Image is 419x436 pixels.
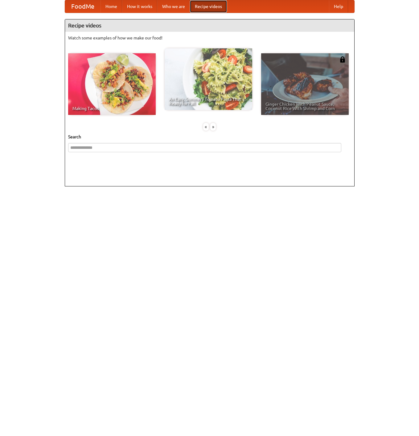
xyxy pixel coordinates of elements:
h5: Search [68,134,351,140]
span: Making Tacos [72,106,151,111]
a: An Easy, Summery Tomato Pasta That's Ready for Fall [165,48,252,110]
a: Who we are [157,0,190,13]
p: Watch some examples of how we make our food! [68,35,351,41]
div: « [203,123,209,131]
a: Home [101,0,122,13]
h4: Recipe videos [65,19,354,32]
div: » [210,123,216,131]
a: FoodMe [65,0,101,13]
img: 483408.png [339,56,346,63]
a: How it works [122,0,157,13]
span: An Easy, Summery Tomato Pasta That's Ready for Fall [169,97,248,106]
a: Making Tacos [68,53,156,115]
a: Help [329,0,348,13]
a: Recipe videos [190,0,227,13]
